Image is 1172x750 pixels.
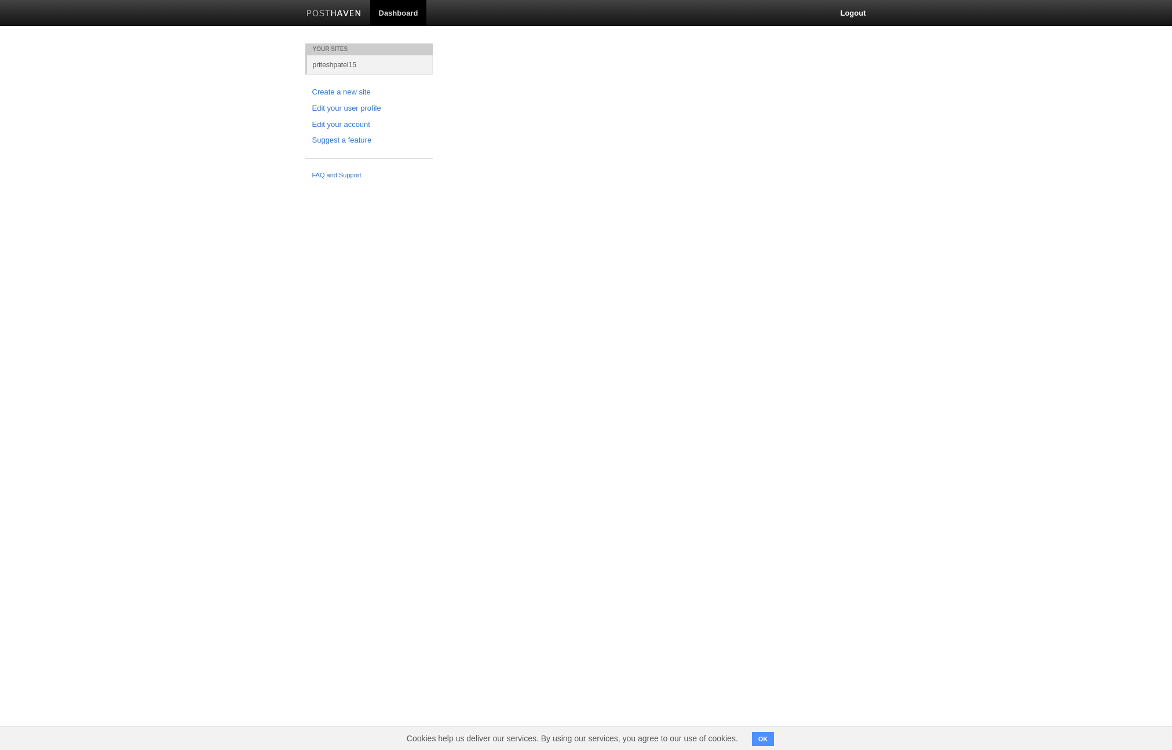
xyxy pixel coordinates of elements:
[305,43,433,55] li: Your Sites
[312,119,426,131] a: Edit your account
[312,103,426,115] a: Edit your user profile
[312,86,426,99] a: Create a new site
[312,134,426,147] a: Suggest a feature
[395,727,750,750] span: Cookies help us deliver our services. By using our services, you agree to our use of cookies.
[306,10,362,19] img: Posthaven-bar
[312,170,426,181] a: FAQ and Support
[307,55,433,74] a: priteshpatel15
[752,732,775,746] button: OK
